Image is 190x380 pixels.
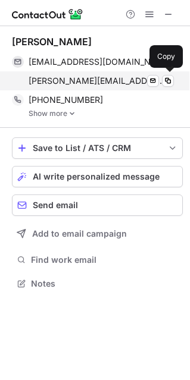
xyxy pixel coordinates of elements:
[29,76,165,86] span: [PERSON_NAME][EMAIL_ADDRESS][DOMAIN_NAME]
[12,137,183,159] button: save-profile-one-click
[33,200,78,210] span: Send email
[12,36,92,48] div: [PERSON_NAME]
[12,194,183,216] button: Send email
[29,109,183,118] a: Show more
[12,275,183,292] button: Notes
[12,166,183,187] button: AI write personalized message
[29,95,103,105] span: [PHONE_NUMBER]
[33,143,162,153] div: Save to List / ATS / CRM
[12,223,183,244] button: Add to email campaign
[31,255,178,265] span: Find work email
[12,7,83,21] img: ContactOut v5.3.10
[32,229,127,238] span: Add to email campaign
[12,252,183,268] button: Find work email
[33,172,160,181] span: AI write personalized message
[68,109,76,118] img: -
[31,278,178,289] span: Notes
[29,56,165,67] span: [EMAIL_ADDRESS][DOMAIN_NAME]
